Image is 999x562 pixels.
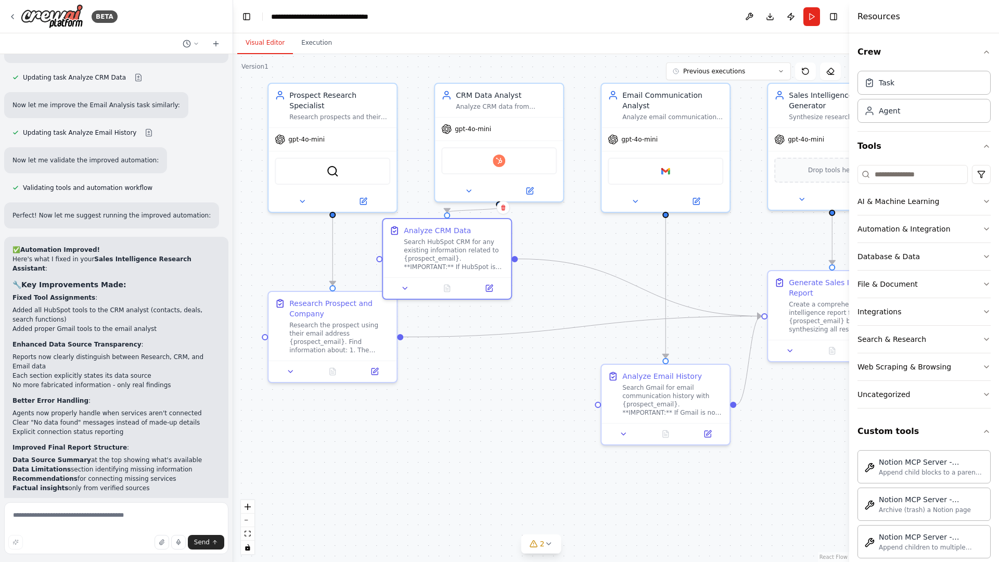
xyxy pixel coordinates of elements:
div: Agent [879,106,900,116]
div: Analyze CRM Data [404,225,471,236]
span: gpt-4o-mini [788,135,824,144]
div: Sales Intelligence Report Generator [789,90,890,111]
strong: Key Improvements Made: [21,280,126,289]
div: Database & Data [857,251,920,262]
button: Custom tools [857,417,991,446]
li: section identifying missing information [12,465,220,474]
span: Updating task Analyze CRM Data [23,73,126,82]
img: SerperDevTool [326,165,339,177]
div: Prospect Research Specialist [289,90,390,111]
button: Delete node [496,201,510,214]
h3: 🔧 [12,279,220,290]
div: Prospect Research SpecialistResearch prospects and their companies using their email addresses. G... [267,83,398,213]
img: Google gmail [659,165,672,177]
li: Reports now clearly distinguish between Research, CRM, and Email data [12,352,220,371]
button: Open in side panel [471,282,507,295]
div: File & Document [857,279,918,289]
button: toggle interactivity [241,541,254,554]
h4: Resources [857,10,900,23]
div: Notion MCP Server - archive_page [879,494,984,505]
strong: Factual insights [12,484,68,492]
div: Automation & Integration [857,224,951,234]
li: at the top showing what's available [12,455,220,465]
div: Generate Sales Intelligence Report [789,277,890,298]
button: Database & Data [857,243,991,270]
img: batch_append_block_children [864,538,875,548]
div: BETA [92,10,118,23]
p: : [12,340,220,349]
span: Updating task Analyze Email History [23,129,136,137]
button: fit view [241,527,254,541]
img: Logo [21,4,83,29]
div: CRM Data Analyst [456,90,557,100]
strong: Better Error Handling [12,397,88,404]
button: AI & Machine Learning [857,188,991,215]
div: Integrations [857,306,901,317]
button: File & Document [857,271,991,298]
li: Agents now properly handle when services aren't connected [12,408,220,418]
div: Create a comprehensive sales intelligence report for {prospect_email} by synthesizing all researc... [789,300,890,334]
div: Analyze Email History [622,371,702,381]
button: Click to speak your automation idea [171,535,186,550]
div: React Flow controls [241,500,254,554]
strong: Recommendations [12,475,78,482]
div: Research prospects and their companies using their email addresses. Gather comprehensive informat... [289,113,390,121]
div: Analyze CRM DataSearch HubSpot CRM for any existing information related to {prospect_email}. **IM... [382,218,512,300]
a: React Flow attribution [819,554,848,560]
p: Now let me validate the improved automation: [12,156,159,165]
div: Tools [857,161,991,417]
button: Web Scraping & Browsing [857,353,991,380]
button: Improve this prompt [8,535,23,550]
div: Analyze CRM data from HubSpot to find existing contact information, deal history, communication r... [456,103,557,111]
button: Send [188,535,224,550]
g: Edge from 4cecbd7b-d229-4997-9669-26b967b8925d to 232f84e3-d510-4cab-9a29-ad7e3bb5ffca [403,311,761,342]
button: Open in side panel [690,428,726,440]
button: No output available [425,282,469,295]
button: Tools [857,132,991,161]
div: Research the prospect using their email address {prospect_email}. Find information about: 1. The ... [289,321,390,354]
p: : [12,396,220,405]
div: Notion MCP Server - batch_append_block_children [879,532,987,542]
div: Notion MCP Server - append_block_children [879,457,984,467]
li: Explicit connection status reporting [12,427,220,437]
h2: ✅ [12,245,220,254]
div: Web Scraping & Browsing [857,362,951,372]
div: Crew [857,67,991,131]
div: Append child blocks to a parent block in Notion [879,468,984,477]
button: zoom out [241,514,254,527]
span: gpt-4o-mini [288,135,325,144]
button: Open in side panel [334,195,392,208]
div: Archive (trash) a Notion page [879,506,984,514]
div: CRM Data AnalystAnalyze CRM data from HubSpot to find existing contact information, deal history,... [434,83,564,202]
p: : [12,443,220,452]
div: Research Prospect and Company [289,298,390,319]
div: Analyze Email HistorySearch Gmail for email communication history with {prospect_email}. **IMPORT... [600,364,731,445]
strong: Fixed Tool Assignments [12,294,95,301]
span: 2 [540,539,545,549]
strong: Data Limitations [12,466,71,473]
button: Open in side panel [667,195,725,208]
p: Now let me improve the Email Analysis task similarly: [12,100,180,110]
div: Search Gmail for email communication history with {prospect_email}. **IMPORTANT:** If Gmail is no... [622,384,723,417]
button: No output available [311,365,355,378]
g: Edge from f5596fb5-f960-4ee9-9aee-8eedcf7cb0cf to 232f84e3-d510-4cab-9a29-ad7e3bb5ffca [518,254,761,322]
div: Sales Intelligence Report GeneratorSynthesize research findings, CRM data, and email communicatio... [767,83,897,211]
div: Email Communication AnalystAnalyze email communication history with the prospect using their emai... [600,83,731,213]
g: Edge from d46e56b5-7ada-49f8-ad6f-1d07ef766a47 to 4cecbd7b-d229-4997-9669-26b967b8925d [327,208,338,285]
div: Generate Sales Intelligence ReportCreate a comprehensive sales intelligence report for {prospect_... [767,270,897,362]
span: Drop tools here [808,165,856,175]
div: Task [879,78,894,88]
div: Research Prospect and CompanyResearch the prospect using their email address {prospect_email}. Fi... [267,291,398,383]
button: Uncategorized [857,381,991,408]
button: Search & Research [857,326,991,353]
img: archive_page [864,500,875,510]
button: Previous executions [666,62,791,80]
span: gpt-4o-mini [621,135,658,144]
li: Added proper Gmail tools to the email analyst [12,324,220,334]
g: Edge from cf252d9d-bc38-4050-9788-4a4cb141a258 to 9bac0fef-f77a-4fc4-b849-161ea02780bf [660,208,671,358]
div: Uncategorized [857,389,910,400]
button: Upload files [155,535,169,550]
span: gpt-4o-mini [455,125,491,133]
p: : [12,293,220,302]
li: No more fabricated information - only real findings [12,380,220,390]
